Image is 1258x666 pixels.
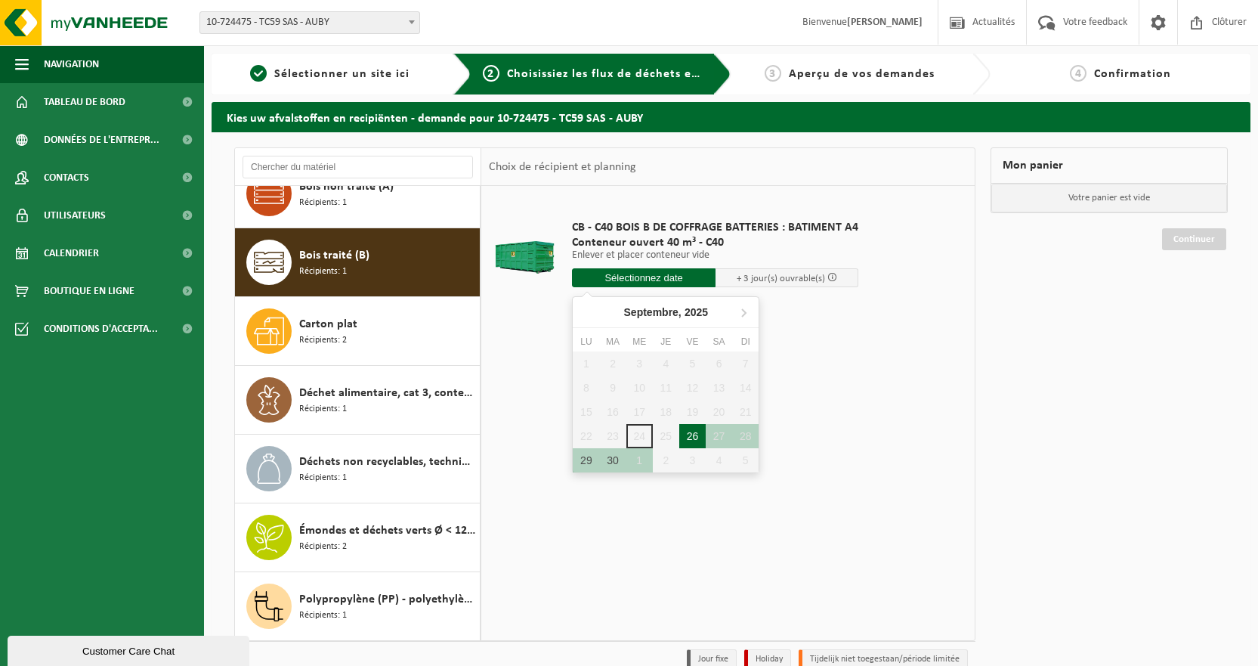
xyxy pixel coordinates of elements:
span: Conditions d'accepta... [44,310,158,348]
span: 4 [1070,65,1086,82]
span: Bois traité (B) [299,246,369,265]
span: Récipients: 1 [299,196,347,210]
button: Bois non traité (A) Récipients: 1 [235,160,481,228]
span: 3 [765,65,781,82]
span: Déchet alimentaire, cat 3, contenant des produits d'origine animale, emballage synthétique [299,384,476,402]
div: 30 [599,448,626,472]
div: Ve [679,334,706,349]
button: Émondes et déchets verts Ø < 12 cm Récipients: 2 [235,503,481,572]
h2: Kies uw afvalstoffen en recipiënten - demande pour 10-724475 - TC59 SAS - AUBY [212,102,1250,132]
span: 1 [250,65,267,82]
span: 10-724475 - TC59 SAS - AUBY [199,11,420,34]
i: 2025 [685,307,708,318]
span: Contacts [44,159,89,197]
input: Sélectionnez date [572,268,716,287]
input: Chercher du matériel [243,156,473,178]
span: Récipients: 1 [299,471,347,485]
span: Carton plat [299,315,357,333]
span: Aperçu de vos demandes [789,68,935,80]
div: Ma [599,334,626,349]
span: Récipients: 1 [299,609,347,623]
div: Choix de récipient et planning [481,148,644,186]
span: Utilisateurs [44,197,106,234]
div: Septembre, [618,300,715,324]
span: Sélectionner un site ici [274,68,410,80]
span: + 3 jour(s) ouvrable(s) [737,274,825,283]
button: Polypropylène (PP) - polyethylène (PE) mix, dur, coloré Récipients: 1 [235,572,481,640]
span: Confirmation [1094,68,1171,80]
span: Récipients: 2 [299,333,347,348]
div: Me [626,334,653,349]
span: Choisissiez les flux de déchets et récipients [507,68,759,80]
span: Récipients: 1 [299,402,347,417]
p: Votre panier est vide [991,184,1227,212]
span: Récipients: 2 [299,540,347,554]
iframe: chat widget [8,633,252,666]
button: Déchet alimentaire, cat 3, contenant des produits d'origine animale, emballage synthétique Récipi... [235,366,481,435]
div: 3 [679,448,706,472]
span: 10-724475 - TC59 SAS - AUBY [200,12,419,33]
div: Lu [573,334,599,349]
span: CB - C40 BOIS B DE COFFRAGE BATTERIES : BATIMENT A4 [572,220,858,235]
span: Conteneur ouvert 40 m³ - C40 [572,235,858,250]
strong: [PERSON_NAME] [847,17,923,28]
div: 26 [679,424,706,448]
button: Bois traité (B) Récipients: 1 [235,228,481,297]
span: Déchets non recyclables, techniquement non combustibles (combustibles) [299,453,476,471]
span: Récipients: 1 [299,265,347,279]
span: 2 [483,65,499,82]
div: Mon panier [991,147,1228,184]
div: 2 [653,448,679,472]
div: 29 [573,448,599,472]
span: Polypropylène (PP) - polyethylène (PE) mix, dur, coloré [299,590,476,609]
button: Déchets non recyclables, techniquement non combustibles (combustibles) Récipients: 1 [235,435,481,503]
p: Enlever et placer conteneur vide [572,250,858,261]
div: Je [653,334,679,349]
span: Émondes et déchets verts Ø < 12 cm [299,522,476,540]
span: Navigation [44,45,99,83]
span: Boutique en ligne [44,272,134,310]
div: Di [732,334,759,349]
div: 1 [626,448,653,472]
span: Bois non traité (A) [299,178,394,196]
a: 1Sélectionner un site ici [219,65,441,83]
span: Tableau de bord [44,83,125,121]
div: Sa [706,334,732,349]
button: Carton plat Récipients: 2 [235,297,481,366]
a: Continuer [1162,228,1226,250]
span: Données de l'entrepr... [44,121,159,159]
span: Calendrier [44,234,99,272]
